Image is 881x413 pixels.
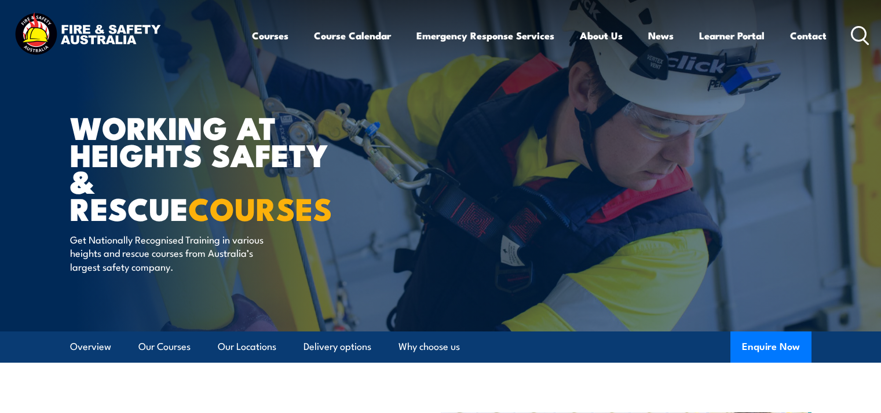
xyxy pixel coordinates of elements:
p: Get Nationally Recognised Training in various heights and rescue courses from Australia’s largest... [70,233,282,273]
h1: WORKING AT HEIGHTS SAFETY & RESCUE [70,113,356,222]
a: Contact [790,20,827,51]
a: News [648,20,674,51]
strong: COURSES [188,183,332,231]
a: Our Courses [138,331,191,362]
a: About Us [580,20,623,51]
button: Enquire Now [730,331,811,363]
a: Our Locations [218,331,276,362]
a: Delivery options [304,331,371,362]
a: Learner Portal [699,20,765,51]
a: Why choose us [399,331,460,362]
a: Courses [252,20,288,51]
a: Overview [70,331,111,362]
a: Course Calendar [314,20,391,51]
a: Emergency Response Services [416,20,554,51]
